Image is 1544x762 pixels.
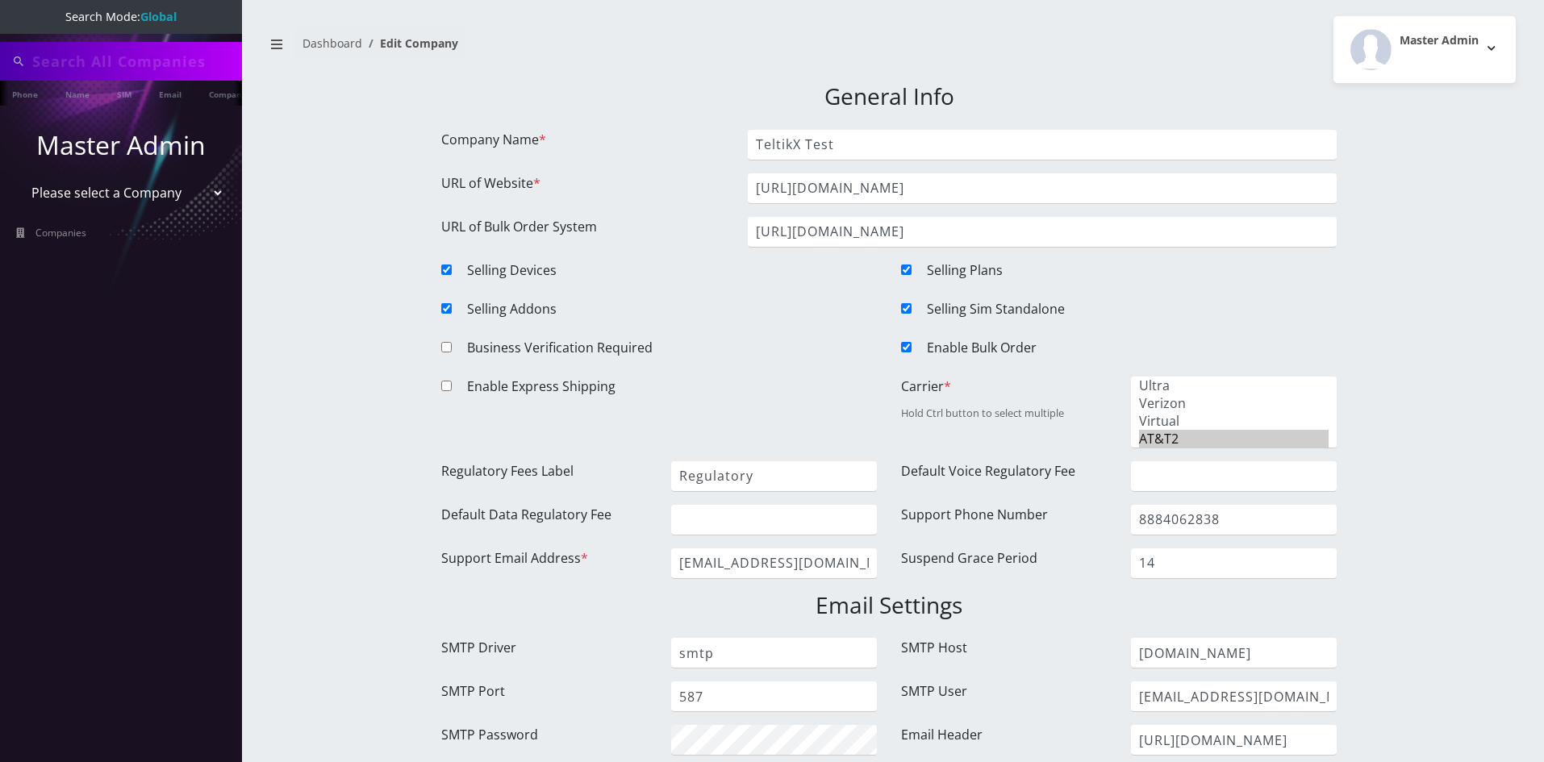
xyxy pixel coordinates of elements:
[441,83,1337,110] h3: General Info
[32,46,238,77] input: Search All Companies
[467,377,616,396] label: Enable Express Shipping
[901,725,983,744] label: Email Header
[927,338,1037,357] label: Enable Bulk Order
[441,592,1337,619] h3: Email Settings
[901,681,967,701] label: SMTP User
[927,260,1003,280] label: Selling Plans
[140,9,177,24] strong: Global
[901,638,967,657] label: SMTP Host
[441,217,597,236] label: URL of Bulk Order System
[901,406,1064,420] small: Hold Ctrl button to select multiple
[467,260,557,280] label: Selling Devices
[901,377,951,396] label: Carrier
[65,9,177,24] span: Search Mode:
[441,725,538,744] label: SMTP Password
[35,226,86,239] span: Companies
[441,505,611,524] label: Default Data Regulatory Fee
[1333,16,1516,83] button: Master Admin
[201,81,255,106] a: Company
[467,338,653,357] label: Business Verification Required
[901,505,1048,524] label: Support Phone Number
[4,81,46,106] a: Phone
[441,681,505,701] label: SMTP Port
[57,81,98,106] a: Name
[441,548,588,568] label: Support Email Address
[441,173,540,193] label: URL of Website
[1139,412,1329,430] option: Virtual
[441,461,574,481] label: Regulatory Fees Label
[362,35,458,52] li: Edit Company
[441,130,546,149] label: Company Name
[1139,377,1329,394] option: Ultra
[303,35,362,51] a: Dashboard
[441,638,516,657] label: SMTP Driver
[901,548,1037,568] label: Suspend Grace Period
[109,81,140,106] a: SIM
[467,299,557,319] label: Selling Addons
[262,27,877,73] nav: breadcrumb
[927,299,1065,319] label: Selling Sim Standalone
[151,81,190,106] a: Email
[1139,394,1329,412] option: Verizon
[1139,430,1329,448] option: AT&T2
[1400,34,1479,48] h2: Master Admin
[901,461,1075,481] label: Default Voice Regulatory Fee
